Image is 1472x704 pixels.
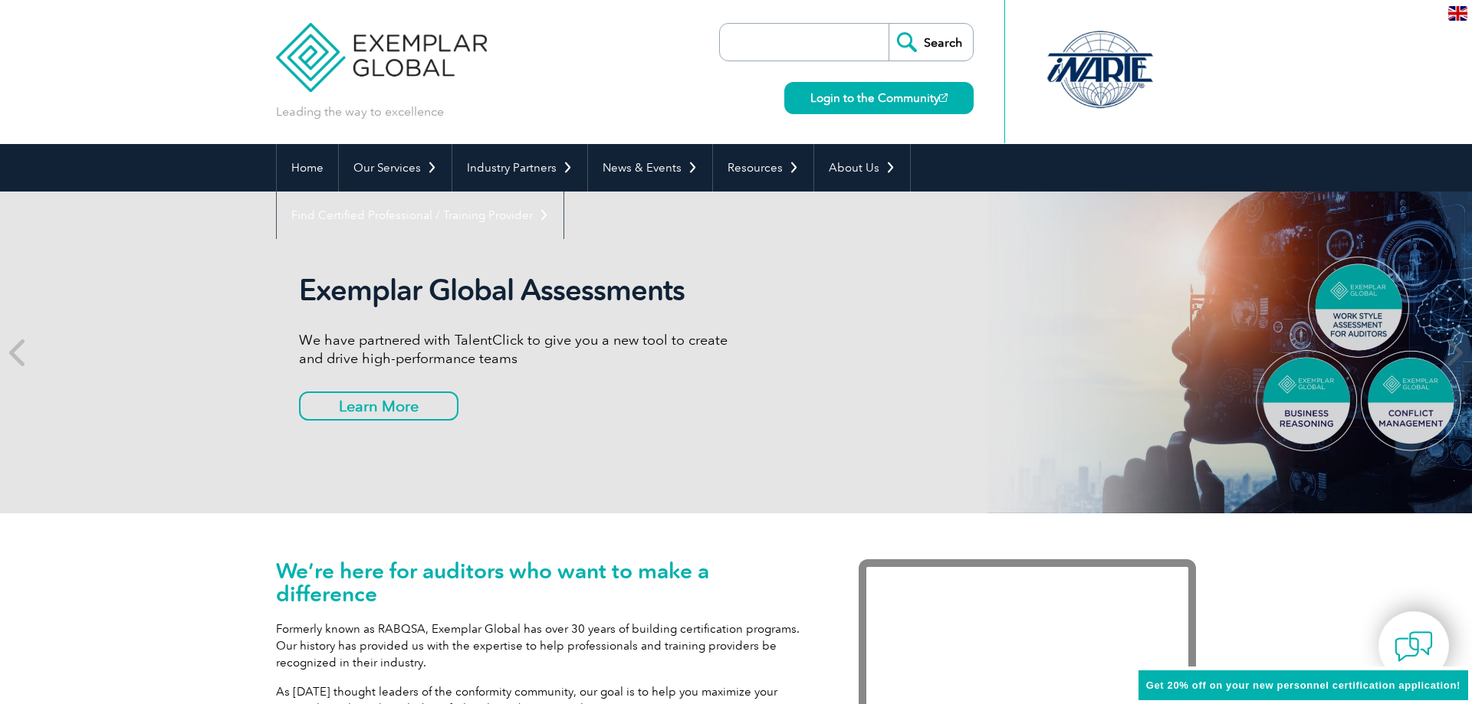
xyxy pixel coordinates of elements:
img: en [1448,6,1467,21]
p: Leading the way to excellence [276,103,444,120]
a: Our Services [339,144,452,192]
p: Formerly known as RABQSA, Exemplar Global has over 30 years of building certification programs. O... [276,621,813,671]
h2: Exemplar Global Assessments [299,273,736,308]
a: Home [277,144,338,192]
a: About Us [814,144,910,192]
span: Get 20% off on your new personnel certification application! [1146,679,1460,691]
a: Learn More [299,391,458,421]
h1: We’re here for auditors who want to make a difference [276,559,813,605]
p: We have partnered with TalentClick to give you a new tool to create and drive high-performance teams [299,331,736,368]
img: open_square.png [939,93,948,102]
a: Login to the Community [784,82,974,114]
a: Industry Partners [452,144,587,192]
input: Search [889,24,973,61]
img: contact-chat.png [1395,627,1433,666]
a: Find Certified Professional / Training Provider [277,192,563,239]
a: Resources [713,144,813,192]
a: News & Events [588,144,712,192]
